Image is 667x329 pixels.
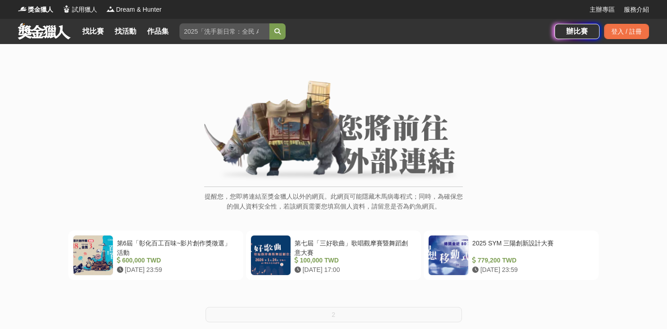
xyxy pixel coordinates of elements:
p: 提醒您，您即將連結至獎金獵人以外的網頁。此網頁可能隱藏木馬病毒程式；同時，為確保您的個人資料安全性，若該網頁需要您填寫個人資料，請留意是否為釣魚網頁。 [204,191,463,221]
a: Logo獎金獵人 [18,5,53,14]
div: 第6屆「彰化百工百味~影片創作獎徵選」活動 [117,239,235,256]
div: [DATE] 23:59 [117,265,235,275]
a: 服務介紹 [624,5,649,14]
a: 第七屆「三好歌曲」歌唱觀摩賽暨舞蹈創意大賽 100,000 TWD [DATE] 17:00 [246,231,421,280]
button: 2 [206,307,462,322]
img: External Link Banner [204,80,463,182]
a: 第6屆「彰化百工百味~影片創作獎徵選」活動 600,000 TWD [DATE] 23:59 [68,231,243,280]
a: 2025 SYM 三陽創新設計大賽 779,200 TWD [DATE] 23:59 [424,231,599,280]
a: 找比賽 [79,25,107,38]
input: 2025「洗手新日常：全民 ALL IN」洗手歌全台徵選 [179,23,269,40]
span: 試用獵人 [72,5,97,14]
a: 找活動 [111,25,140,38]
a: 作品集 [143,25,172,38]
span: Dream & Hunter [116,5,161,14]
img: Logo [18,4,27,13]
div: 2025 SYM 三陽創新設計大賽 [472,239,591,256]
div: 第七屆「三好歌曲」歌唱觀摩賽暨舞蹈創意大賽 [295,239,413,256]
div: 600,000 TWD [117,256,235,265]
a: 主辦專區 [590,5,615,14]
div: 779,200 TWD [472,256,591,265]
a: 辦比賽 [555,24,600,39]
a: LogoDream & Hunter [106,5,161,14]
div: [DATE] 23:59 [472,265,591,275]
img: Logo [106,4,115,13]
img: Logo [62,4,71,13]
div: [DATE] 17:00 [295,265,413,275]
span: 獎金獵人 [28,5,53,14]
div: 100,000 TWD [295,256,413,265]
div: 登入 / 註冊 [604,24,649,39]
a: Logo試用獵人 [62,5,97,14]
